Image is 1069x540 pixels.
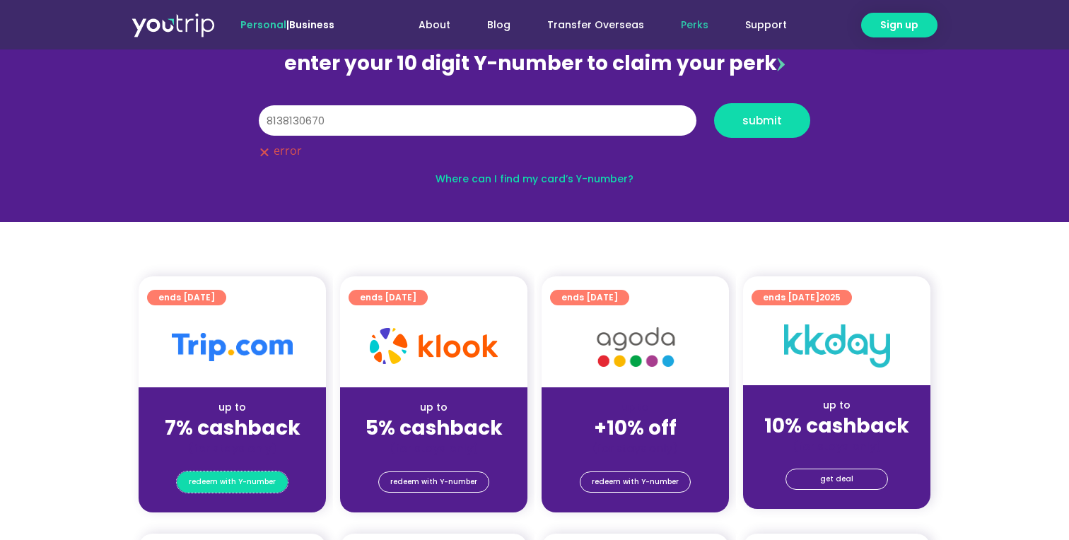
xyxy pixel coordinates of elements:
[785,469,888,490] a: get deal
[289,18,334,32] a: Business
[752,290,852,305] a: ends [DATE]2025
[240,18,334,32] span: |
[259,103,810,158] form: Y Number
[390,472,477,492] span: redeem with Y-number
[561,290,618,305] span: ends [DATE]
[727,12,805,38] a: Support
[553,441,718,456] div: (for stays only)
[662,12,727,38] a: Perks
[189,472,276,492] span: redeem with Y-number
[177,471,288,493] a: redeem with Y-number
[158,290,215,305] span: ends [DATE]
[259,145,810,158] div: error
[378,471,489,493] a: redeem with Y-number
[764,412,909,440] strong: 10% cashback
[150,441,315,456] div: (for stays only)
[861,13,937,37] a: Sign up
[469,12,529,38] a: Blog
[165,414,300,442] strong: 7% cashback
[592,472,679,492] span: redeem with Y-number
[351,400,516,415] div: up to
[594,414,677,442] strong: +10% off
[366,414,503,442] strong: 5% cashback
[147,290,226,305] a: ends [DATE]
[349,290,428,305] a: ends [DATE]
[819,291,841,303] span: 2025
[240,18,286,32] span: Personal
[714,103,810,138] button: submit
[252,45,817,82] div: enter your 10 digit Y-number to claim your perk
[880,18,918,33] span: Sign up
[754,398,919,413] div: up to
[351,441,516,456] div: (for stays only)
[622,400,648,414] span: up to
[763,290,841,305] span: ends [DATE]
[820,469,853,489] span: get deal
[754,439,919,454] div: (for stays only)
[259,105,696,136] input: 10 digit Y-number (e.g. 8123456789)
[360,290,416,305] span: ends [DATE]
[436,172,633,186] a: Where can I find my card’s Y-number?
[373,12,805,38] nav: Menu
[580,471,691,493] a: redeem with Y-number
[550,290,629,305] a: ends [DATE]
[529,12,662,38] a: Transfer Overseas
[400,12,469,38] a: About
[150,400,315,415] div: up to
